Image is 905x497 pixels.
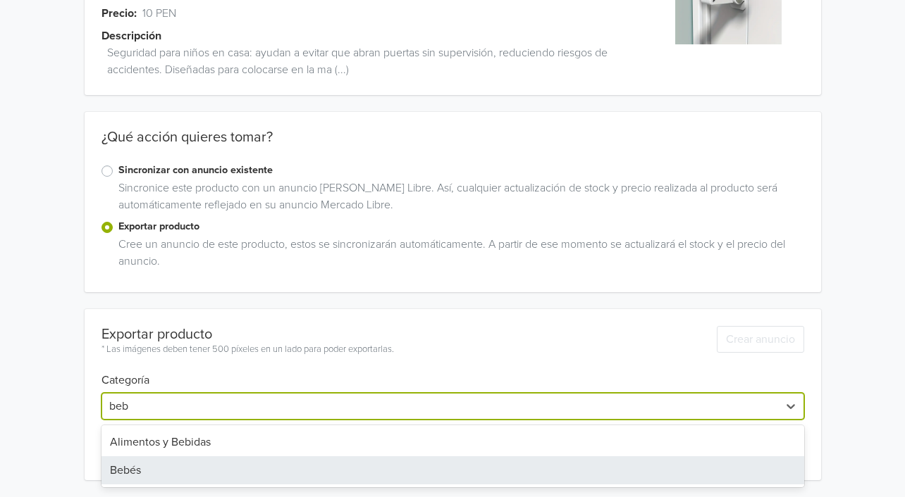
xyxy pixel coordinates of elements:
h6: Categoría [101,357,804,387]
div: * Las imágenes deben tener 500 píxeles en un lado para poder exportarlas. [101,343,394,357]
span: Descripción [101,27,161,44]
span: Precio: [101,5,137,22]
label: Exportar producto [118,219,804,234]
div: Cree un anuncio de este producto, estos se sincronizarán automáticamente. A partir de ese momento... [113,236,804,275]
div: Exportar producto [101,326,394,343]
div: Alimentos y Bebidas [101,428,804,456]
span: 10 PEN [142,5,176,22]
span: Seguridad para niños en casa: ayudan a evitar que abran puertas sin supervisión, reduciendo riesg... [107,44,654,78]
div: ¿Qué acción quieres tomar? [85,129,821,163]
label: Sincronizar con anuncio existente [118,163,804,178]
button: Crear anuncio [717,326,804,353]
div: Sincronice este producto con un anuncio [PERSON_NAME] Libre. Así, cualquier actualización de stoc... [113,180,804,219]
div: Bebés [101,456,804,484]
